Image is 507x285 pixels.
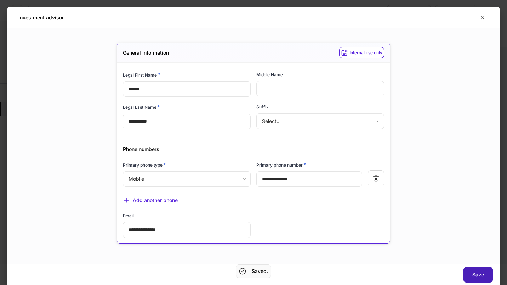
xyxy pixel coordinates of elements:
h6: Internal use only [349,49,382,56]
h6: Primary phone number [256,161,306,168]
div: Save [472,272,484,277]
h5: Saved. [252,268,268,275]
h6: Primary phone type [123,161,166,168]
button: Save [463,267,493,283]
h6: Middle Name [256,71,283,78]
div: Mobile [123,171,250,187]
div: Phone numbers [117,137,384,153]
button: Add another phone [123,197,178,204]
h5: Investment advisor [18,14,64,21]
h6: Email [123,212,134,219]
h5: General information [123,49,169,56]
h6: Suffix [256,104,269,110]
h6: Legal First Name [123,71,160,78]
h6: Legal Last Name [123,104,160,111]
div: Select... [256,113,384,129]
